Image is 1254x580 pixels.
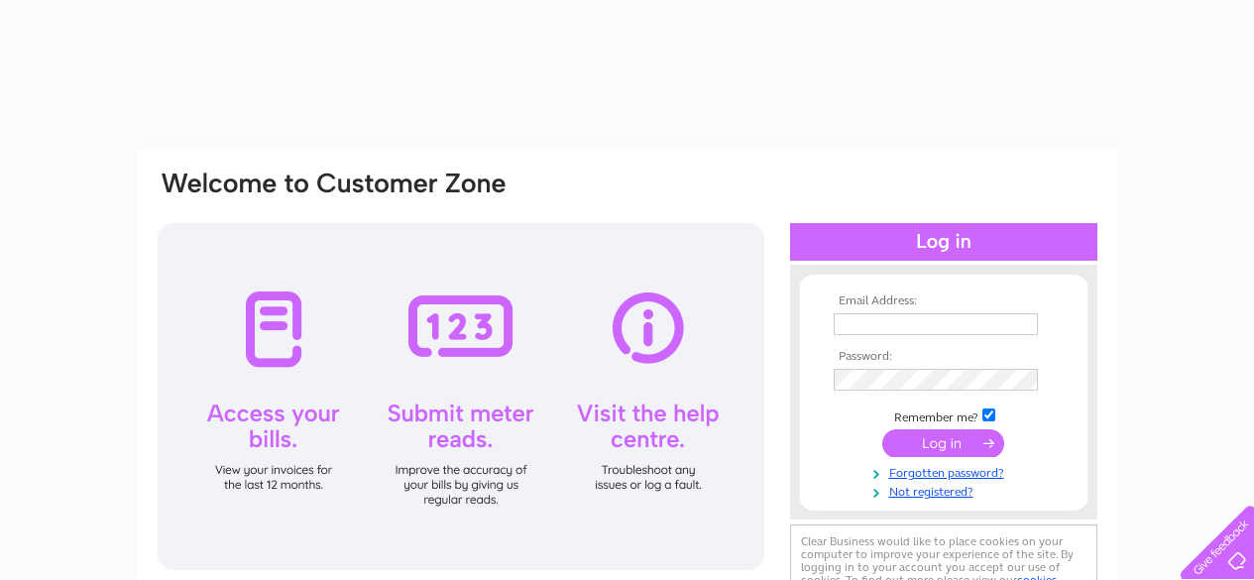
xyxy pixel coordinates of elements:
td: Remember me? [829,406,1059,425]
a: Not registered? [834,481,1059,500]
th: Email Address: [829,294,1059,308]
a: Forgotten password? [834,462,1059,481]
input: Submit [882,429,1004,457]
th: Password: [829,350,1059,364]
